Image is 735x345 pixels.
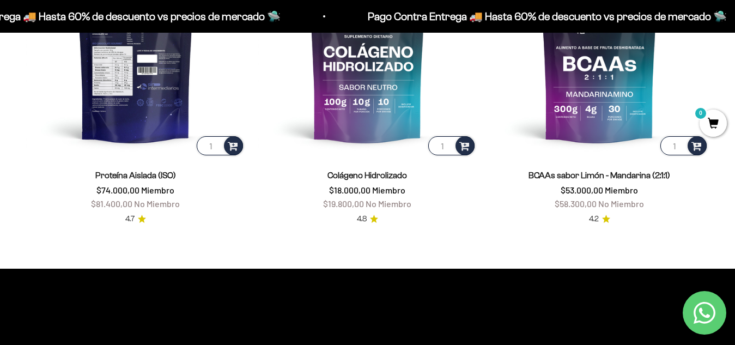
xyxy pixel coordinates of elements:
[589,213,610,225] a: 4.24.2 de 5.0 estrellas
[598,198,644,209] span: No Miembro
[366,198,411,209] span: No Miembro
[357,213,367,225] span: 4.8
[357,213,378,225] a: 4.84.8 de 5.0 estrellas
[589,213,599,225] span: 4.2
[372,185,405,195] span: Miembro
[125,213,146,225] a: 4.74.7 de 5.0 estrellas
[529,171,670,180] a: BCAAs sabor Limón - Mandarina (2:1:1)
[694,107,707,120] mark: 0
[323,198,364,209] span: $19.800,00
[561,185,603,195] span: $53.000,00
[605,185,638,195] span: Miembro
[365,8,724,25] p: Pago Contra Entrega 🚚 Hasta 60% de descuento vs precios de mercado 🛸
[141,185,174,195] span: Miembro
[96,185,139,195] span: $74.000,00
[329,185,370,195] span: $18.000,00
[555,198,597,209] span: $58.300,00
[91,198,132,209] span: $81.400,00
[327,171,407,180] a: Colágeno Hidrolizado
[700,118,727,130] a: 0
[95,171,176,180] a: Proteína Aislada (ISO)
[125,213,135,225] span: 4.7
[134,198,180,209] span: No Miembro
